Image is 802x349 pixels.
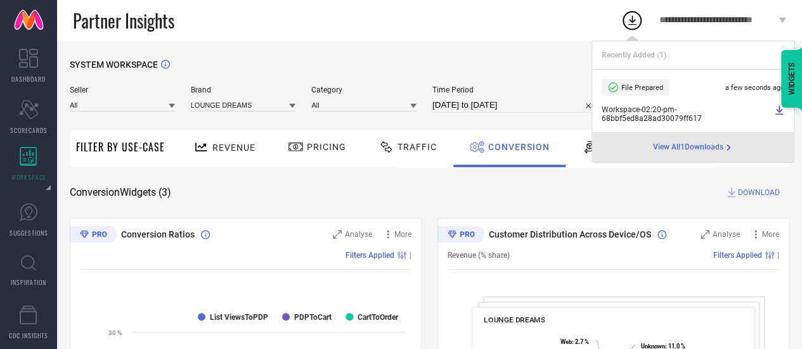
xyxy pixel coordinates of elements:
[488,142,550,152] span: Conversion
[307,142,346,152] span: Pricing
[621,9,644,32] div: Open download list
[653,143,734,153] div: Open download page
[621,84,663,92] span: File Prepared
[108,329,122,336] text: 30 %
[432,86,597,94] span: Time Period
[774,105,784,123] a: Download
[713,230,740,239] span: Analyse
[70,60,158,70] span: SYSTEM WORKSPACE
[346,251,394,260] span: Filters Applied
[602,51,666,60] span: Recently Added ( 1 )
[448,251,510,260] span: Revenue (% share)
[191,86,296,94] span: Brand
[437,226,484,245] div: Premium
[738,186,780,199] span: DOWNLOAD
[11,74,46,84] span: DASHBOARD
[484,315,545,324] span: LOUNGE DREAMS
[333,230,342,239] svg: Zoom
[398,142,437,152] span: Traffic
[489,229,651,239] span: Customer Distribution Across Device/OS
[70,86,175,94] span: Seller
[210,313,268,322] text: List ViewsToPDP
[432,98,597,113] input: Select time period
[762,230,779,239] span: More
[713,251,762,260] span: Filters Applied
[560,338,589,345] text: : 2.7 %
[725,84,784,92] span: a few seconds ago
[70,226,117,245] div: Premium
[212,143,255,153] span: Revenue
[602,105,771,123] span: Workspace - 02:20-pm - 68bbf5ed8a28ad30079ff617
[653,143,734,153] a: View All1Downloads
[653,143,723,153] span: View All 1 Downloads
[121,229,195,239] span: Conversion Ratios
[345,230,372,239] span: Analyse
[294,313,332,322] text: PDPToCart
[394,230,411,239] span: More
[311,86,417,94] span: Category
[11,277,46,287] span: INSPIRATION
[76,139,165,155] span: Filter By Use-Case
[11,172,46,182] span: WORKSPACE
[701,230,709,239] svg: Zoom
[10,228,48,238] span: SUGGESTIONS
[73,8,174,34] span: Partner Insights
[560,338,572,345] tspan: Web
[9,331,48,340] span: CDC INSIGHTS
[777,251,779,260] span: |
[10,125,48,135] span: SCORECARDS
[410,251,411,260] span: |
[70,186,171,199] span: Conversion Widgets ( 3 )
[358,313,399,322] text: CartToOrder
